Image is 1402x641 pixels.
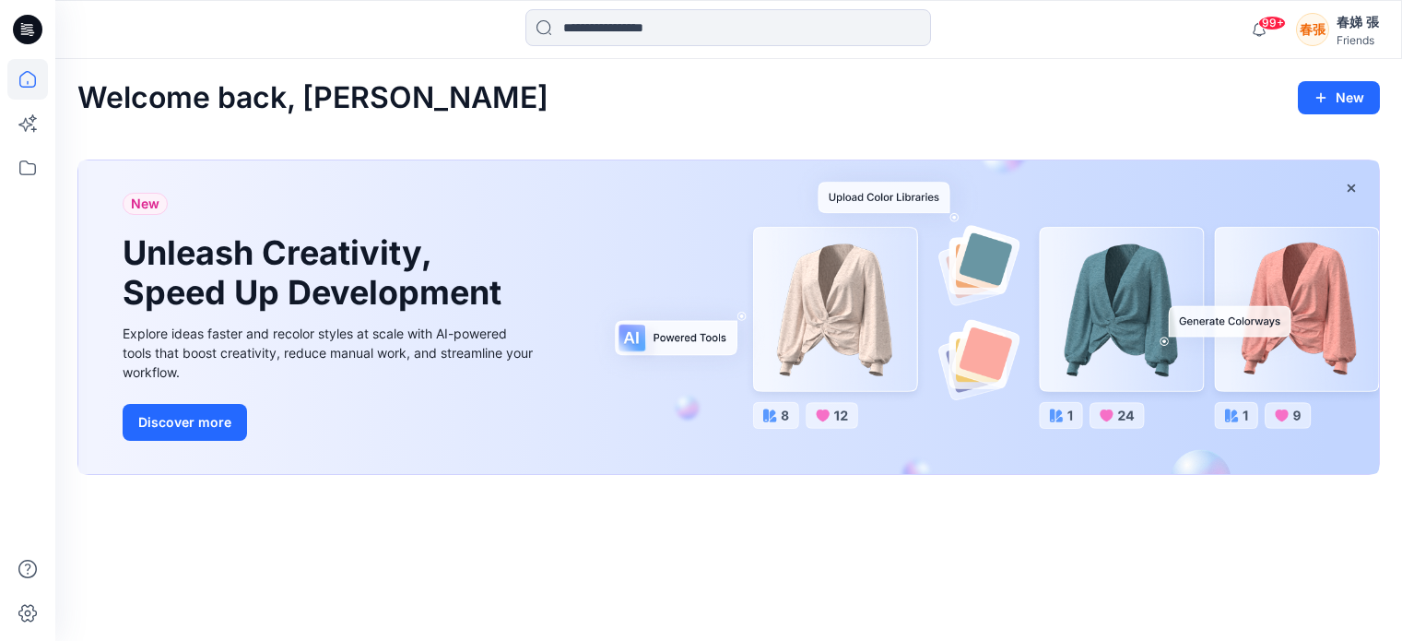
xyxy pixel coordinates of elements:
h1: Unleash Creativity, Speed Up Development [123,233,510,313]
div: 春張 [1296,13,1329,46]
span: 99+ [1258,16,1286,30]
h2: Welcome back, [PERSON_NAME] [77,81,548,115]
span: New [131,193,159,215]
button: Discover more [123,404,247,441]
div: Friends [1337,33,1379,47]
a: Discover more [123,404,537,441]
div: 春娣 張 [1337,11,1379,33]
button: New [1298,81,1380,114]
div: Explore ideas faster and recolor styles at scale with AI-powered tools that boost creativity, red... [123,324,537,382]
